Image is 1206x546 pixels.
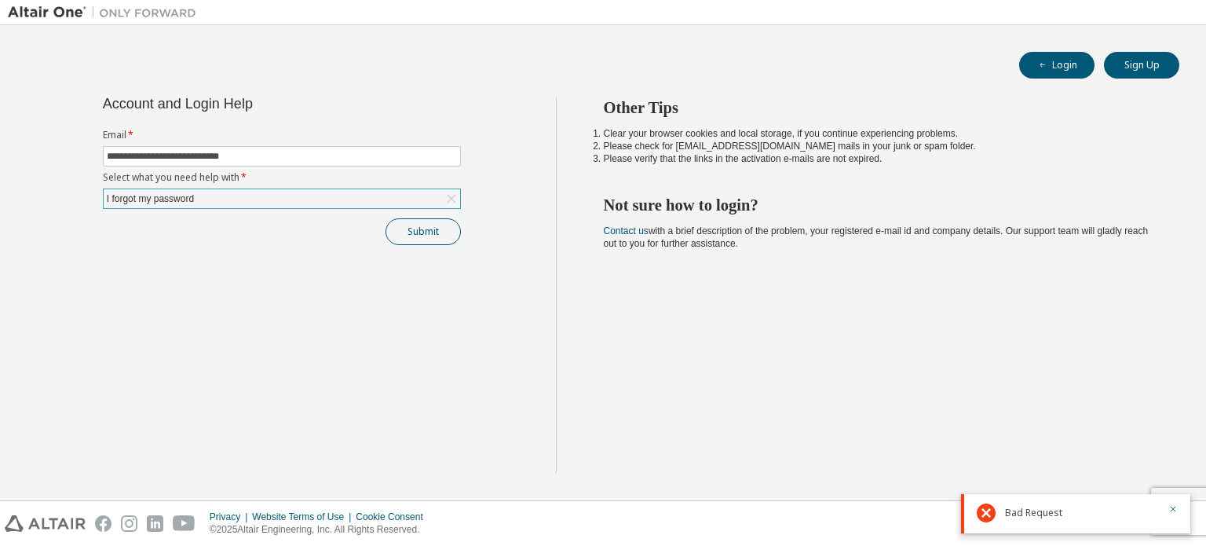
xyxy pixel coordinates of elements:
div: I forgot my password [104,190,196,207]
p: © 2025 Altair Engineering, Inc. All Rights Reserved. [210,523,433,537]
div: I forgot my password [104,189,460,208]
h2: Not sure how to login? [604,195,1152,215]
li: Please check for [EMAIL_ADDRESS][DOMAIN_NAME] mails in your junk or spam folder. [604,140,1152,152]
div: Website Terms of Use [252,511,356,523]
span: Bad Request [1005,507,1062,519]
button: Sign Up [1104,52,1179,79]
span: with a brief description of the problem, your registered e-mail id and company details. Our suppo... [604,225,1149,249]
button: Submit [386,218,461,245]
label: Email [103,129,461,141]
li: Please verify that the links in the activation e-mails are not expired. [604,152,1152,165]
img: instagram.svg [121,515,137,532]
button: Login [1019,52,1095,79]
img: Altair One [8,5,204,20]
img: linkedin.svg [147,515,163,532]
div: Privacy [210,511,252,523]
img: facebook.svg [95,515,111,532]
div: Cookie Consent [356,511,432,523]
div: Account and Login Help [103,97,389,110]
img: altair_logo.svg [5,515,86,532]
img: youtube.svg [173,515,196,532]
h2: Other Tips [604,97,1152,118]
li: Clear your browser cookies and local storage, if you continue experiencing problems. [604,127,1152,140]
a: Contact us [604,225,649,236]
label: Select what you need help with [103,171,461,184]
